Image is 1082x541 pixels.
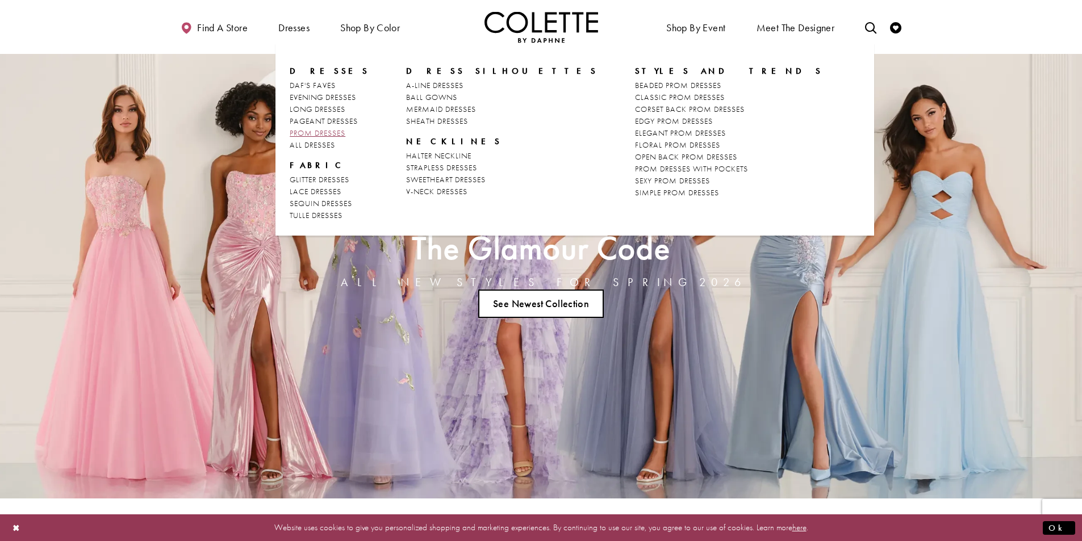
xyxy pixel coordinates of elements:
a: CLASSIC PROM DRESSES [635,91,823,103]
a: ELEGANT PROM DRESSES [635,127,823,139]
span: OPEN BACK PROM DRESSES [635,152,737,162]
a: BALL GOWNS [406,91,598,103]
a: CORSET BACK PROM DRESSES [635,103,823,115]
span: MERMAID DRESSES [406,104,476,114]
span: Shop By Event [663,11,728,43]
span: DRESS SILHOUETTES [406,65,598,77]
a: SEQUIN DRESSES [290,198,369,209]
span: SWEETHEART DRESSES [406,174,486,184]
a: ALL DRESSES [290,139,369,151]
a: Find a store [178,11,250,43]
span: PROM DRESSES WITH POCKETS [635,163,748,174]
a: BEADED PROM DRESSES [635,79,823,91]
a: V-NECK DRESSES [406,186,598,198]
span: SEQUIN DRESSES [290,198,352,208]
span: FLORAL PROM DRESSES [635,140,720,150]
span: DAF'S FAVES [290,80,336,90]
span: PAGEANT DRESSES [290,116,358,126]
span: NECKLINES [406,136,598,147]
span: A-LINE DRESSES [406,80,463,90]
a: SEXY PROM DRESSES [635,175,823,187]
span: LONG DRESSES [290,104,345,114]
a: SWEETHEART DRESSES [406,174,598,186]
span: FABRIC [290,160,369,171]
a: TULLE DRESSES [290,209,369,221]
h2: The Glamour Code [341,232,742,263]
span: Shop By Event [666,22,725,33]
a: SIMPLE PROM DRESSES [635,187,823,199]
span: NECKLINES [406,136,502,147]
a: LONG DRESSES [290,103,369,115]
a: LACE DRESSES [290,186,369,198]
span: BALL GOWNS [406,92,457,102]
span: EDGY PROM DRESSES [635,116,713,126]
a: MERMAID DRESSES [406,103,598,115]
span: Shop by color [337,11,403,43]
a: FLORAL PROM DRESSES [635,139,823,151]
a: EVENING DRESSES [290,91,369,103]
span: STYLES AND TRENDS [635,65,823,77]
span: EVENING DRESSES [290,92,356,102]
a: Check Wishlist [887,11,904,43]
span: Dresses [278,22,310,33]
span: STRAPLESS DRESSES [406,162,477,173]
button: Submit Dialog [1043,521,1075,535]
span: Shop by color [340,22,400,33]
a: Toggle search [862,11,879,43]
span: GLITTER DRESSES [290,174,349,184]
a: STRAPLESS DRESSES [406,162,598,174]
a: here [792,522,807,533]
a: OPEN BACK PROM DRESSES [635,151,823,163]
span: BEADED PROM DRESSES [635,80,721,90]
a: GLITTER DRESSES [290,174,369,186]
img: Colette by Daphne [484,11,598,43]
span: SHEATH DRESSES [406,116,468,126]
a: DAF'S FAVES [290,79,369,91]
span: Meet the designer [757,22,835,33]
a: PAGEANT DRESSES [290,115,369,127]
p: Website uses cookies to give you personalized shopping and marketing experiences. By continuing t... [82,520,1000,535]
h4: ALL NEW STYLES FOR SPRING 2026 [341,276,742,288]
a: PROM DRESSES [290,127,369,139]
span: CORSET BACK PROM DRESSES [635,104,745,114]
a: SHEATH DRESSES [406,115,598,127]
span: HALTER NECKLINE [406,150,471,161]
span: Dresses [290,65,369,77]
span: ALL DRESSES [290,140,335,150]
button: Close Dialog [7,518,26,538]
a: Visit Home Page [484,11,598,43]
span: SEXY PROM DRESSES [635,175,710,186]
span: Find a store [197,22,248,33]
a: Meet the designer [754,11,838,43]
span: Dresses [275,11,312,43]
a: HALTER NECKLINE [406,150,598,162]
span: ELEGANT PROM DRESSES [635,128,726,138]
a: See Newest Collection The Glamour Code ALL NEW STYLES FOR SPRING 2026 [478,290,604,318]
span: TULLE DRESSES [290,210,342,220]
span: CLASSIC PROM DRESSES [635,92,725,102]
span: SIMPLE PROM DRESSES [635,187,719,198]
a: EDGY PROM DRESSES [635,115,823,127]
a: A-LINE DRESSES [406,79,598,91]
span: FABRIC [290,160,346,171]
a: PROM DRESSES WITH POCKETS [635,163,823,175]
span: PROM DRESSES [290,128,345,138]
span: V-NECK DRESSES [406,186,467,196]
span: LACE DRESSES [290,186,341,196]
ul: Slider Links [337,285,745,322]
